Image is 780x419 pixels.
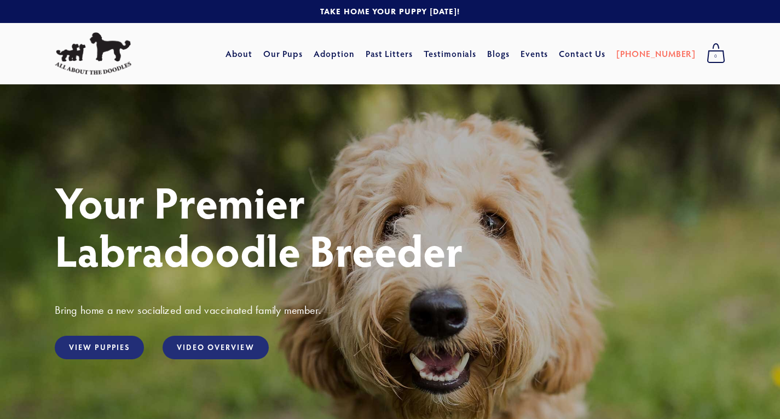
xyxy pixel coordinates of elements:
[314,44,355,64] a: Adoption
[521,44,548,64] a: Events
[487,44,510,64] a: Blogs
[55,303,725,317] h3: Bring home a new socialized and vaccinated family member.
[226,44,252,64] a: About
[701,40,731,67] a: 0 items in cart
[55,336,144,359] a: View Puppies
[616,44,696,64] a: [PHONE_NUMBER]
[55,32,131,75] img: All About The Doodles
[366,48,413,59] a: Past Litters
[263,44,303,64] a: Our Pups
[424,44,477,64] a: Testimonials
[55,177,725,274] h1: Your Premier Labradoodle Breeder
[559,44,605,64] a: Contact Us
[163,336,268,359] a: Video Overview
[707,49,725,64] span: 0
